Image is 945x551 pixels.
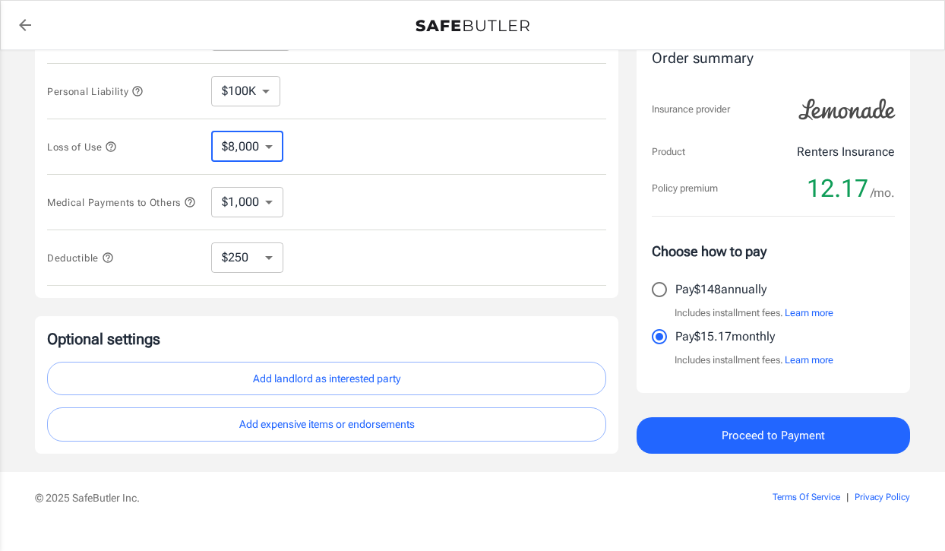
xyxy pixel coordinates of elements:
p: Insurance provider [652,102,730,117]
button: Learn more [785,306,833,321]
span: Personal Liability [47,86,144,97]
p: Includes installment fees. [675,353,833,368]
p: Renters Insurance [797,143,895,161]
span: Deductible [47,252,114,264]
button: Deductible [47,249,114,267]
button: Medical Payments to Others [47,193,196,211]
span: Loss of Use [47,141,117,153]
p: Policy premium [652,181,718,196]
button: Proceed to Payment [637,417,910,454]
span: | [846,492,849,502]
p: Pay $15.17 monthly [675,328,775,346]
button: Loss of Use [47,138,117,156]
a: Privacy Policy [855,492,910,502]
p: Pay $148 annually [675,280,766,299]
a: back to quotes [10,10,40,40]
img: Back to quotes [416,20,529,32]
span: 12.17 [807,173,868,204]
p: Product [652,144,685,160]
span: Proceed to Payment [722,426,825,445]
a: Terms Of Service [773,492,840,502]
button: Learn more [785,353,833,368]
button: Personal Liability [47,82,144,100]
span: Medical Payments to Others [47,197,196,208]
p: Includes installment fees. [675,306,833,321]
img: Lemonade [790,88,904,131]
button: Add expensive items or endorsements [47,407,606,442]
p: Choose how to pay [652,241,895,261]
p: Optional settings [47,328,606,350]
div: Order summary [652,48,895,70]
p: © 2025 SafeButler Inc. [35,490,687,505]
span: /mo. [871,182,895,204]
button: Add landlord as interested party [47,362,606,396]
